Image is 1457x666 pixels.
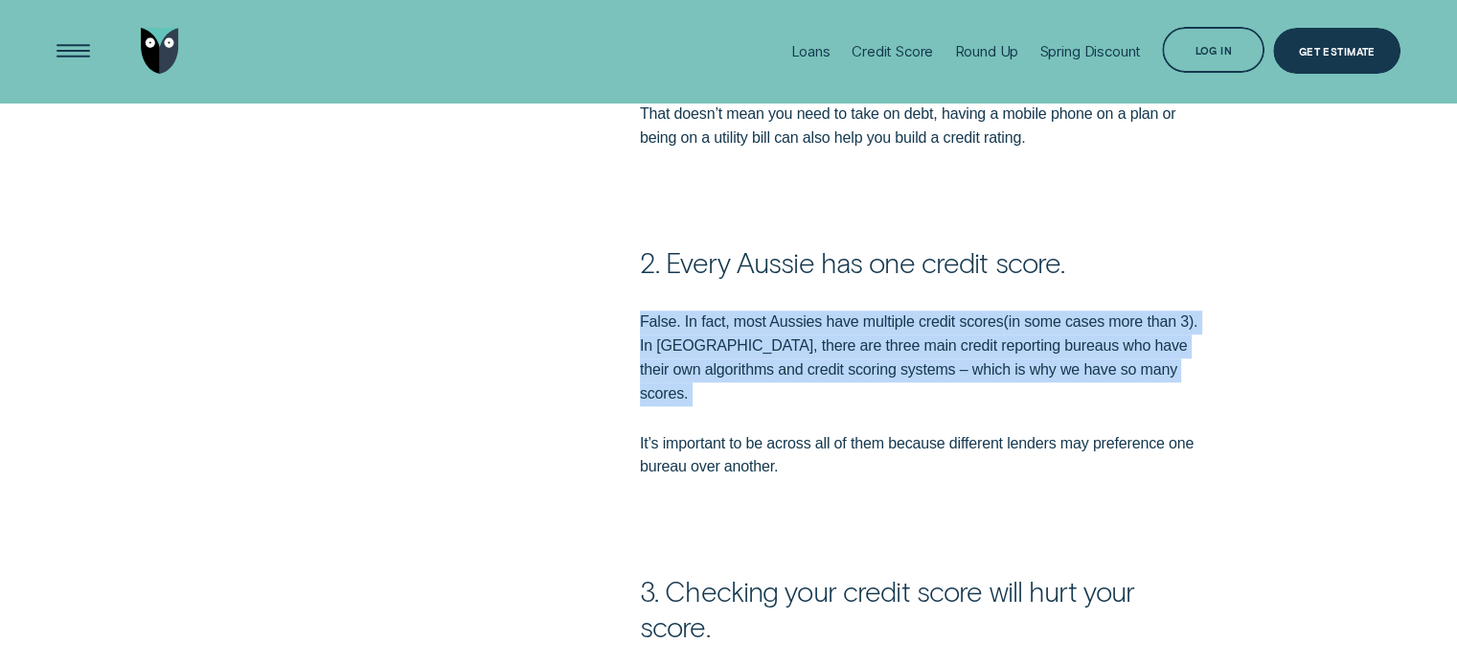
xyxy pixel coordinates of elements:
div: Round Up [954,42,1018,60]
div: Credit Score [852,42,933,60]
button: Open Menu [50,28,96,74]
p: False. In fact, most Aussies have multiple credit scores in some cases more than 3 . In [GEOGRAPH... [640,310,1206,406]
p: 2. Every Aussie has one credit score. [640,244,1206,280]
p: 3. Checking your credit score will hurt your score. [640,573,1206,645]
a: Get Estimate [1273,28,1400,74]
span: ) [1189,313,1194,330]
p: It’s important to be across all of them because different lenders may preference one bureau over ... [640,432,1206,480]
p: That doesn’t mean you need to take on debt, having a mobile phone on a plan or being on a utility... [640,103,1206,150]
img: Wisr [141,28,179,74]
button: Log in [1162,27,1264,73]
span: ( [1003,313,1008,330]
div: Loans [791,42,831,60]
div: Spring Discount [1039,42,1141,60]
